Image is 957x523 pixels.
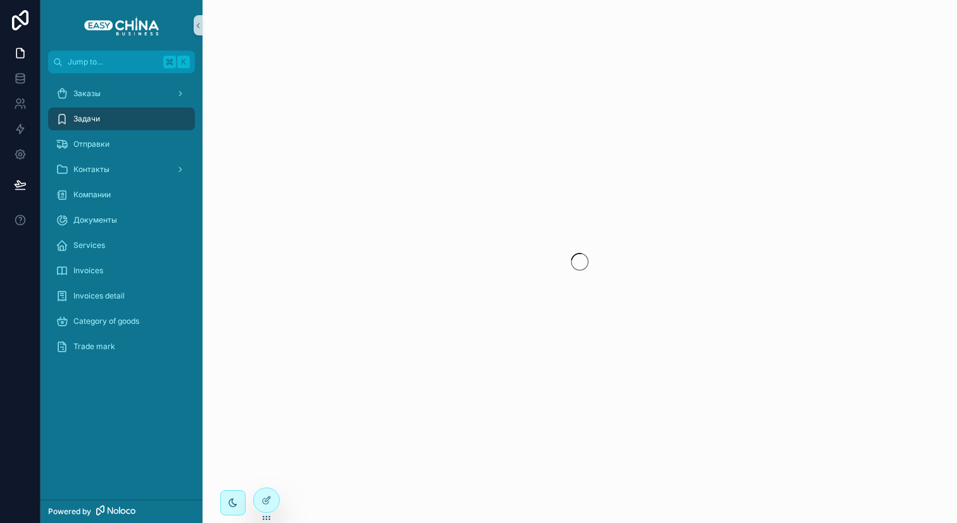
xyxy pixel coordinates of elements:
[73,89,101,99] span: Заказы
[48,335,195,358] a: Trade mark
[48,209,195,231] a: Документы
[68,57,158,67] span: Jump to...
[73,291,125,301] span: Invoices detail
[48,259,195,282] a: Invoices
[48,285,195,307] a: Invoices detail
[73,266,103,276] span: Invoices
[41,500,203,523] a: Powered by
[48,82,195,105] a: Заказы
[73,190,111,200] span: Компании
[73,341,115,352] span: Trade mark
[84,15,159,35] img: App logo
[48,158,195,181] a: Контакты
[73,114,100,124] span: Задачи
[48,108,195,130] a: Задачи
[73,139,109,149] span: Отправки
[48,234,195,257] a: Services
[48,310,195,333] a: Category of goods
[48,51,195,73] button: Jump to...K
[41,73,203,374] div: scrollable content
[178,57,189,67] span: K
[48,183,195,206] a: Компании
[48,507,91,517] span: Powered by
[73,215,117,225] span: Документы
[73,164,109,175] span: Контакты
[48,133,195,156] a: Отправки
[73,316,139,326] span: Category of goods
[73,240,105,250] span: Services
